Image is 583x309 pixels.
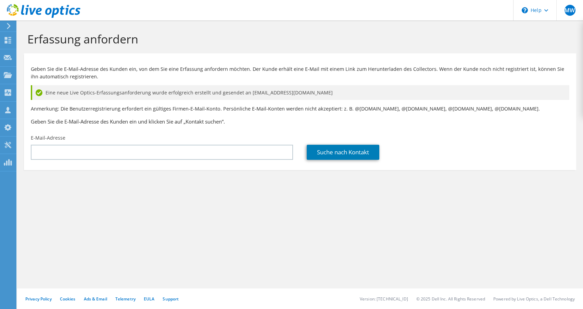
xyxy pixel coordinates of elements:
span: Eine neue Live Optics-Erfassungsanforderung wurde erfolgreich erstellt und gesendet an [EMAIL_ADD... [46,89,333,96]
a: Suche nach Kontakt [307,145,379,160]
label: E-Mail-Adresse [31,134,65,141]
h1: Erfassung anfordern [27,32,569,46]
span: MW [565,5,575,16]
a: Telemetry [115,296,136,302]
li: Powered by Live Optics, a Dell Technology [493,296,575,302]
li: © 2025 Dell Inc. All Rights Reserved [416,296,485,302]
svg: \n [522,7,528,13]
a: Cookies [60,296,76,302]
h3: Geben Sie die E-Mail-Adresse des Kunden ein und klicken Sie auf „Kontakt suchen“. [31,118,569,125]
a: Ads & Email [84,296,107,302]
p: Geben Sie die E-Mail-Adresse des Kunden ein, von dem Sie eine Erfassung anfordern möchten. Der Ku... [31,65,569,80]
a: Support [163,296,179,302]
a: Privacy Policy [25,296,52,302]
a: EULA [144,296,154,302]
li: Version: [TECHNICAL_ID] [360,296,408,302]
p: Anmerkung: Die Benutzerregistrierung erfordert ein gültiges Firmen-E-Mail-Konto. Persönliche E-Ma... [31,105,569,113]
